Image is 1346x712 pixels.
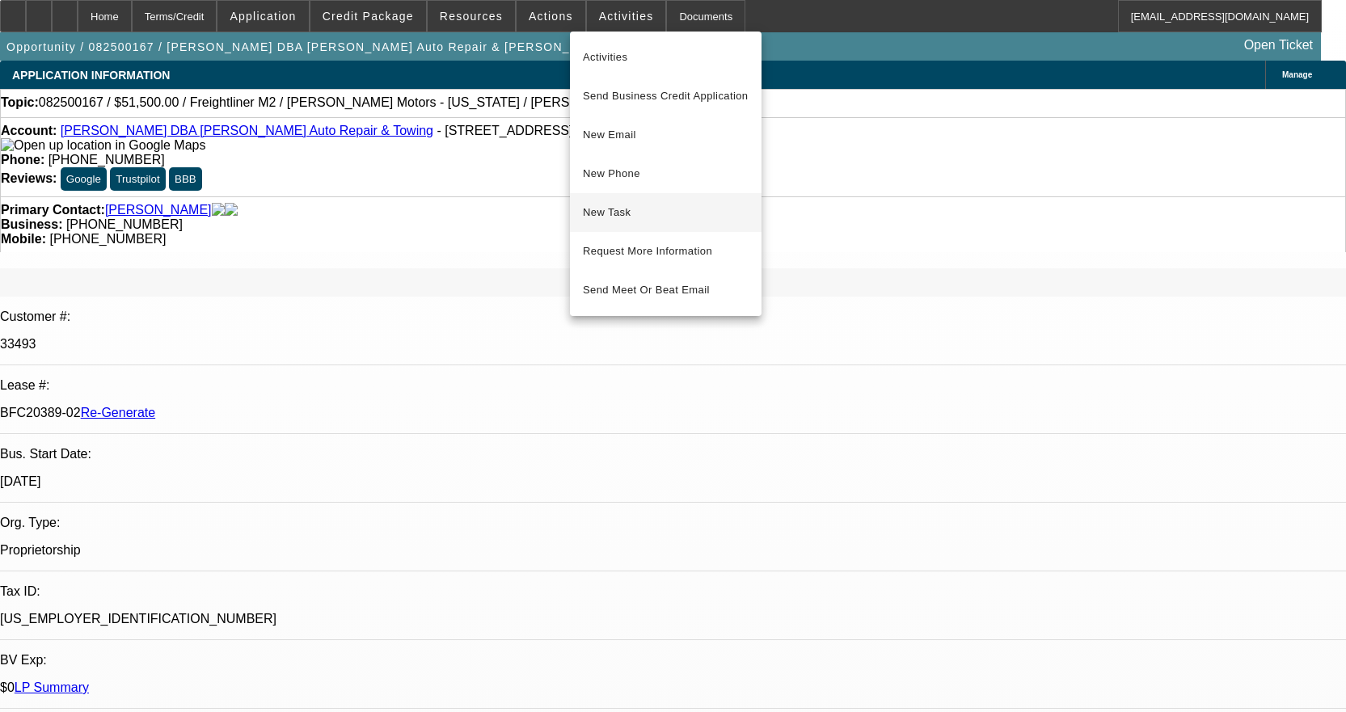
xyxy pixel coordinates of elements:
[583,125,749,145] span: New Email
[583,203,749,222] span: New Task
[583,86,749,106] span: Send Business Credit Application
[583,280,749,300] span: Send Meet Or Beat Email
[583,242,749,261] span: Request More Information
[583,164,749,183] span: New Phone
[583,48,749,67] span: Activities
